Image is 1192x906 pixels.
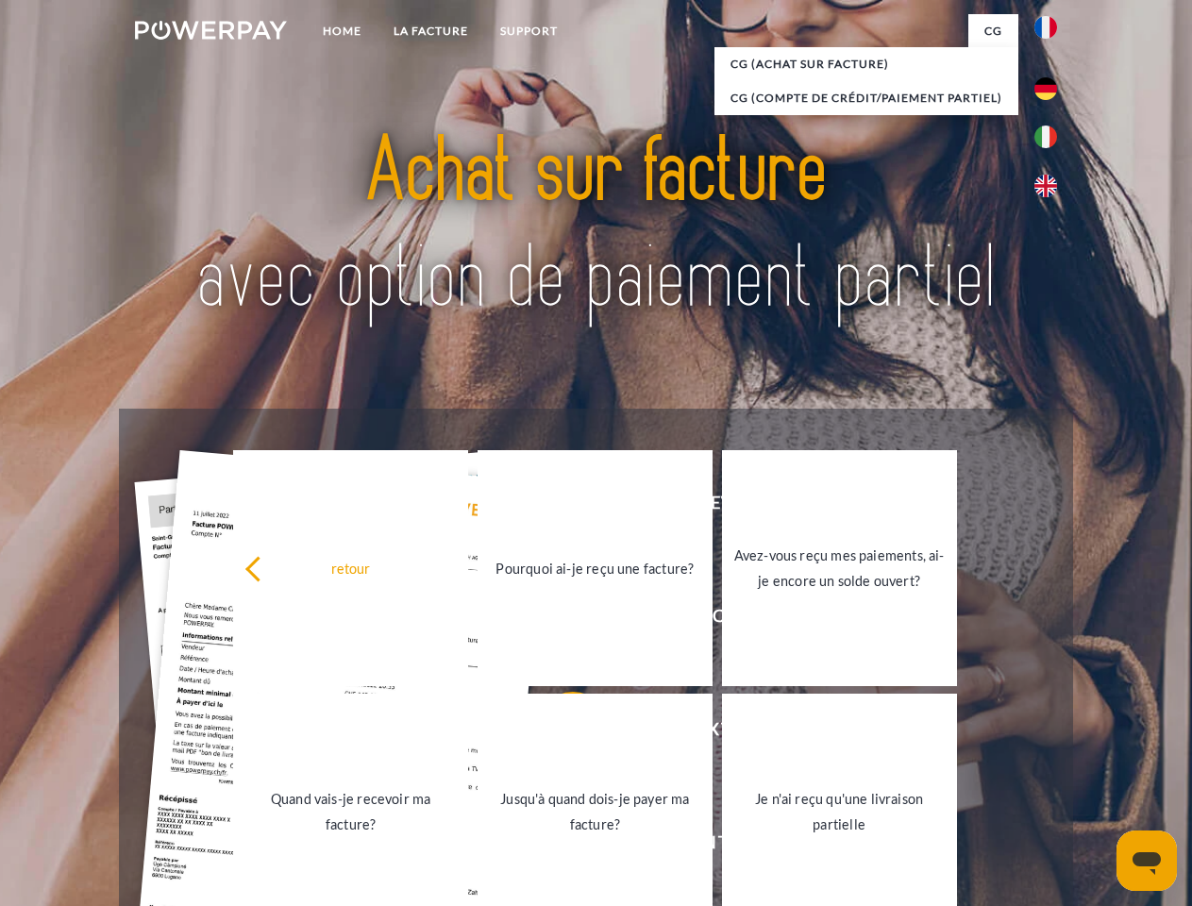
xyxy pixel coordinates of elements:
a: CG [968,14,1018,48]
div: retour [244,555,457,580]
div: Je n'ai reçu qu'une livraison partielle [733,786,946,837]
a: LA FACTURE [378,14,484,48]
a: Home [307,14,378,48]
div: Avez-vous reçu mes paiements, ai-je encore un solde ouvert? [733,543,946,594]
img: it [1034,126,1057,148]
img: en [1034,175,1057,197]
a: CG (achat sur facture) [714,47,1018,81]
a: CG (Compte de crédit/paiement partiel) [714,81,1018,115]
div: Pourquoi ai-je reçu une facture? [489,555,701,580]
img: fr [1034,16,1057,39]
a: Avez-vous reçu mes paiements, ai-je encore un solde ouvert? [722,450,957,686]
div: Jusqu'à quand dois-je payer ma facture? [489,786,701,837]
iframe: Bouton de lancement de la fenêtre de messagerie [1116,830,1177,891]
img: logo-powerpay-white.svg [135,21,287,40]
a: Support [484,14,574,48]
img: title-powerpay_fr.svg [180,91,1012,361]
img: de [1034,77,1057,100]
div: Quand vais-je recevoir ma facture? [244,786,457,837]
